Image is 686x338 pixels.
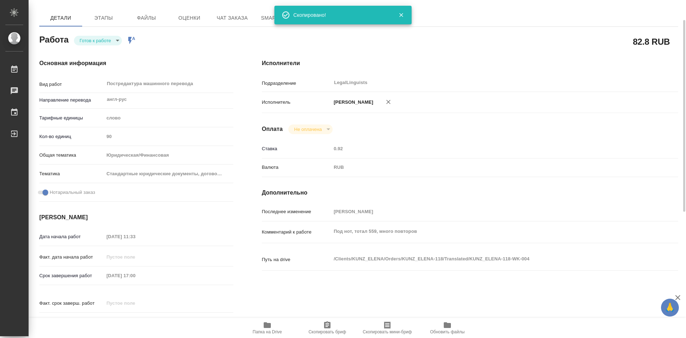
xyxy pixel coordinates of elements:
[664,300,676,315] span: 🙏
[39,233,104,240] p: Дата начала работ
[253,329,282,334] span: Папка на Drive
[394,12,408,18] button: Закрыть
[381,94,396,110] button: Удалить исполнителя
[104,252,166,262] input: Пустое поле
[237,318,297,338] button: Папка на Drive
[39,114,104,122] p: Тарифные единицы
[363,329,412,334] span: Скопировать мини-бриф
[293,11,388,19] div: Скопировано!
[331,206,643,217] input: Пустое поле
[78,38,113,44] button: Готов к работе
[39,254,104,261] p: Факт. дата начала работ
[44,14,78,23] span: Детали
[262,59,678,68] h4: Исполнители
[417,318,477,338] button: Обновить файлы
[292,126,324,132] button: Не оплачена
[104,149,233,161] div: Юридическая/Финансовая
[39,272,104,279] p: Срок завершения работ
[262,164,331,171] p: Валюта
[331,143,643,154] input: Пустое поле
[86,14,121,23] span: Этапы
[262,229,331,236] p: Комментарий к работе
[39,133,104,140] p: Кол-во единиц
[262,145,331,152] p: Ставка
[172,14,207,23] span: Оценки
[262,256,331,263] p: Путь на drive
[39,300,104,307] p: Факт. срок заверш. работ
[331,253,643,265] textarea: /Clients/KUNZ_ELENA/Orders/KUNZ_ELENA-118/Translated/KUNZ_ELENA-118-WK-004
[129,14,164,23] span: Файлы
[39,81,104,88] p: Вид работ
[331,225,643,237] textarea: Под нот, тотал 559, много повторов
[262,125,283,133] h4: Оплата
[430,329,465,334] span: Обновить файлы
[288,124,332,134] div: Готов к работе
[74,36,122,45] div: Готов к работе
[262,208,331,215] p: Последнее изменение
[39,33,69,45] h2: Работа
[39,97,104,104] p: Направление перевода
[215,14,249,23] span: Чат заказа
[39,170,104,177] p: Тематика
[104,231,166,242] input: Пустое поле
[258,14,292,23] span: SmartCat
[331,99,373,106] p: [PERSON_NAME]
[357,318,417,338] button: Скопировать мини-бриф
[104,317,166,327] input: ✎ Введи что-нибудь
[39,213,233,222] h4: [PERSON_NAME]
[262,80,331,87] p: Подразделение
[331,161,643,173] div: RUB
[104,270,166,281] input: Пустое поле
[50,189,95,196] span: Нотариальный заказ
[104,168,233,180] div: Стандартные юридические документы, договоры, уставы
[633,35,670,48] h2: 82.8 RUB
[104,112,233,124] div: слово
[39,59,233,68] h4: Основная информация
[297,318,357,338] button: Скопировать бриф
[262,99,331,106] p: Исполнитель
[308,329,346,334] span: Скопировать бриф
[661,299,679,317] button: 🙏
[39,152,104,159] p: Общая тематика
[104,131,233,142] input: Пустое поле
[104,298,166,308] input: Пустое поле
[262,188,678,197] h4: Дополнительно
